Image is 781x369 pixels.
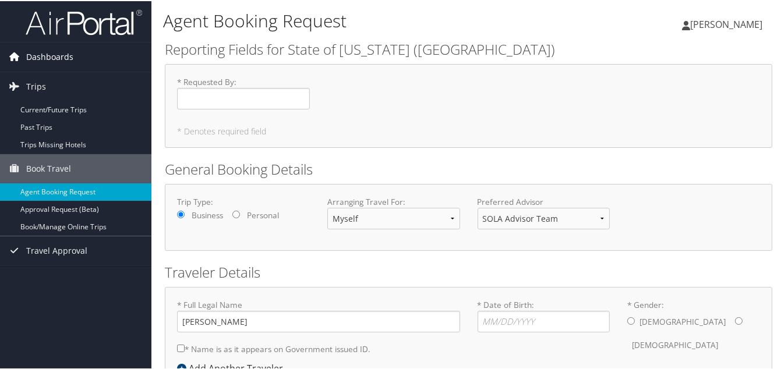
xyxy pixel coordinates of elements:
img: airportal-logo.png [26,8,142,35]
label: * Date of Birth: [478,298,610,331]
input: * Full Legal Name [177,310,460,331]
input: * Date of Birth: [478,310,610,331]
label: Arranging Travel For: [327,195,460,207]
label: * Name is as it appears on Government issued ID. [177,337,370,359]
span: Dashboards [26,41,73,70]
input: * Requested By: [177,87,310,108]
label: * Requested By : [177,75,310,108]
h2: Traveler Details [165,261,772,281]
label: * Full Legal Name [177,298,460,331]
label: Preferred Advisor [478,195,610,207]
a: [PERSON_NAME] [682,6,774,41]
input: * Gender:[DEMOGRAPHIC_DATA][DEMOGRAPHIC_DATA] [735,316,743,324]
input: * Name is as it appears on Government issued ID. [177,343,185,351]
label: Business [192,208,223,220]
span: Travel Approval [26,235,87,264]
label: * Gender: [627,298,760,356]
label: [DEMOGRAPHIC_DATA] [632,333,718,355]
span: [PERSON_NAME] [690,17,762,30]
h5: * Denotes required field [177,126,760,134]
h1: Agent Booking Request [163,8,570,32]
input: * Gender:[DEMOGRAPHIC_DATA][DEMOGRAPHIC_DATA] [627,316,635,324]
label: Trip Type: [177,195,310,207]
h2: Reporting Fields for State of [US_STATE] ([GEOGRAPHIC_DATA]) [165,38,772,58]
label: Personal [247,208,279,220]
span: Trips [26,71,46,100]
span: Book Travel [26,153,71,182]
label: [DEMOGRAPHIC_DATA] [639,310,726,332]
h2: General Booking Details [165,158,772,178]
